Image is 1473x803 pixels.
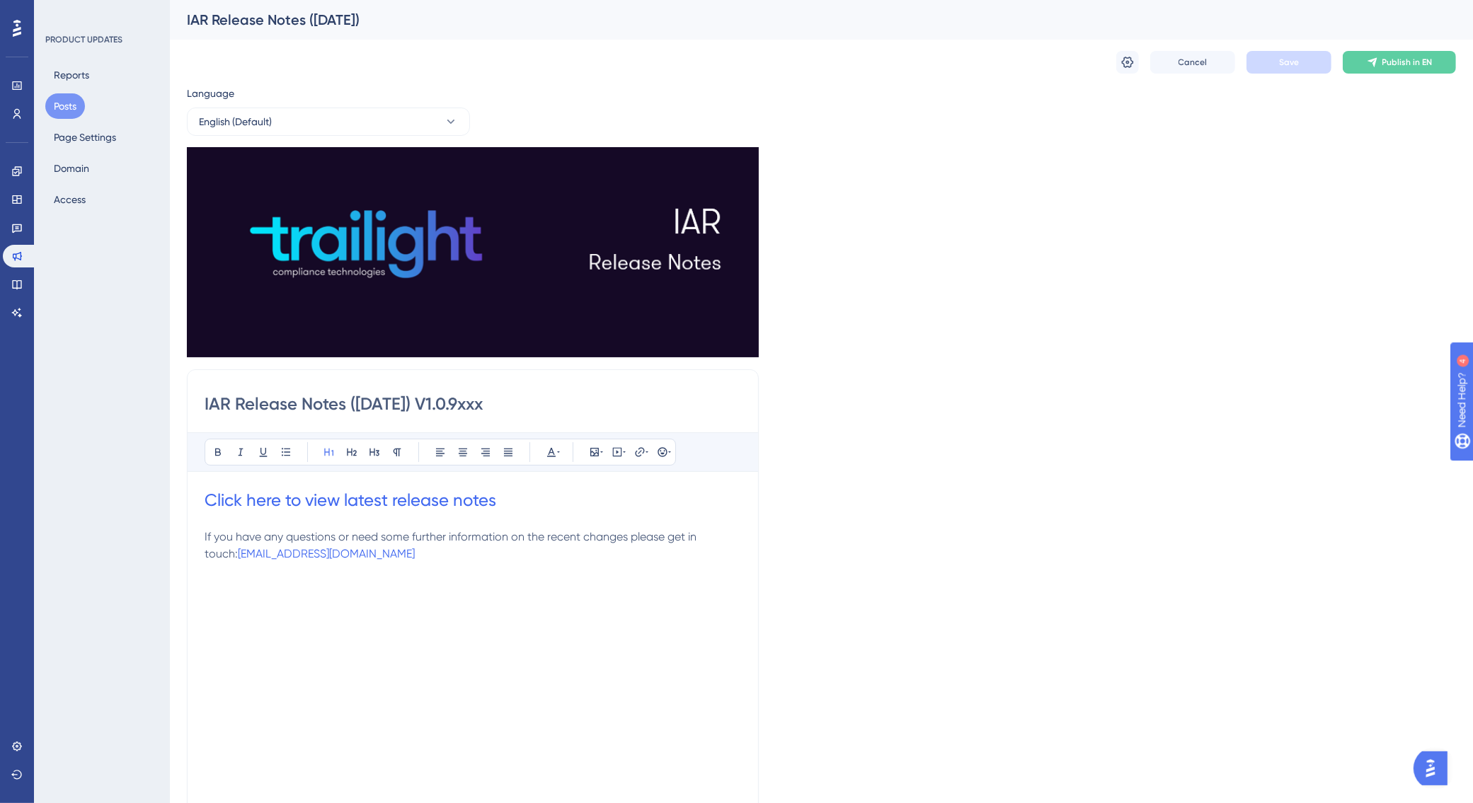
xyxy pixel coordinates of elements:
[205,490,496,510] a: Click here to view latest release notes
[1382,57,1433,68] span: Publish in EN
[238,547,415,560] a: [EMAIL_ADDRESS][DOMAIN_NAME]
[45,125,125,150] button: Page Settings
[187,147,759,358] img: file-1737472097729.PNG
[1179,57,1208,68] span: Cancel
[1279,57,1299,68] span: Save
[187,85,234,102] span: Language
[45,34,122,45] div: PRODUCT UPDATES
[45,187,94,212] button: Access
[205,530,699,560] span: If you have any questions or need some further information on the recent changes please get in to...
[187,108,470,136] button: English (Default)
[98,7,103,18] div: 4
[187,10,1421,30] div: IAR Release Notes ([DATE])
[205,393,741,415] input: Post Title
[1246,51,1331,74] button: Save
[199,113,272,130] span: English (Default)
[1414,747,1456,790] iframe: UserGuiding AI Assistant Launcher
[45,93,85,119] button: Posts
[33,4,88,21] span: Need Help?
[1150,51,1235,74] button: Cancel
[45,62,98,88] button: Reports
[45,156,98,181] button: Domain
[1343,51,1456,74] button: Publish in EN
